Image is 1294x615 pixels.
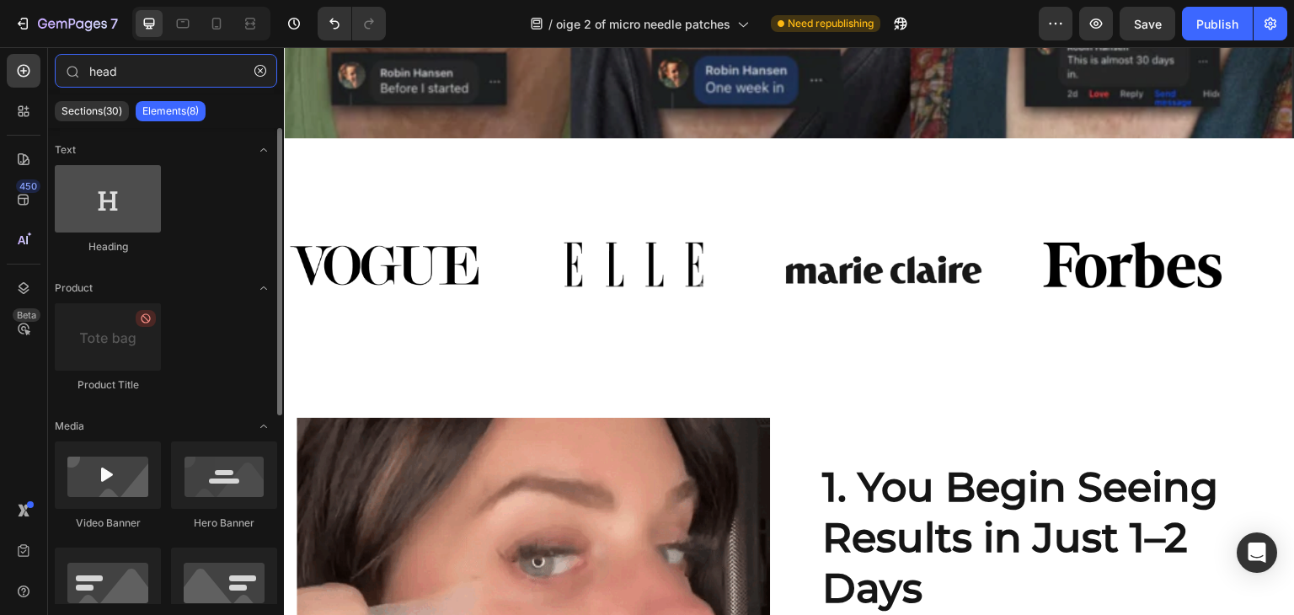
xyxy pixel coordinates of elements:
p: 7 [110,13,118,34]
span: Text [55,142,76,158]
input: Search Sections & Elements [55,54,277,88]
button: Save [1120,7,1175,40]
span: / [548,15,553,33]
div: Heading [55,239,161,254]
span: Need republishing [788,16,874,31]
span: Media [55,419,84,434]
div: Product Title [55,377,161,393]
div: Publish [1196,15,1238,33]
img: [object Object] [750,179,949,256]
strong: 1. You Begin Seeing Results in Just 1–2 Days [538,415,934,565]
span: Toggle open [250,413,277,440]
p: Sections(30) [61,104,122,118]
div: Beta [13,308,40,322]
div: Undo/Redo [318,7,386,40]
span: Toggle open [250,275,277,302]
span: Toggle open [250,136,277,163]
span: oige 2 of micro needle patches [556,15,730,33]
div: Open Intercom Messenger [1237,532,1277,573]
div: Hero Banner [171,516,277,531]
img: [object Object] [500,142,698,291]
p: Elements(8) [142,104,199,118]
span: Save [1134,17,1162,31]
div: 450 [16,179,40,193]
button: 7 [7,7,126,40]
iframe: Design area [284,47,1294,615]
div: Video Banner [55,516,161,531]
span: Product [55,281,93,296]
button: Publish [1182,7,1253,40]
